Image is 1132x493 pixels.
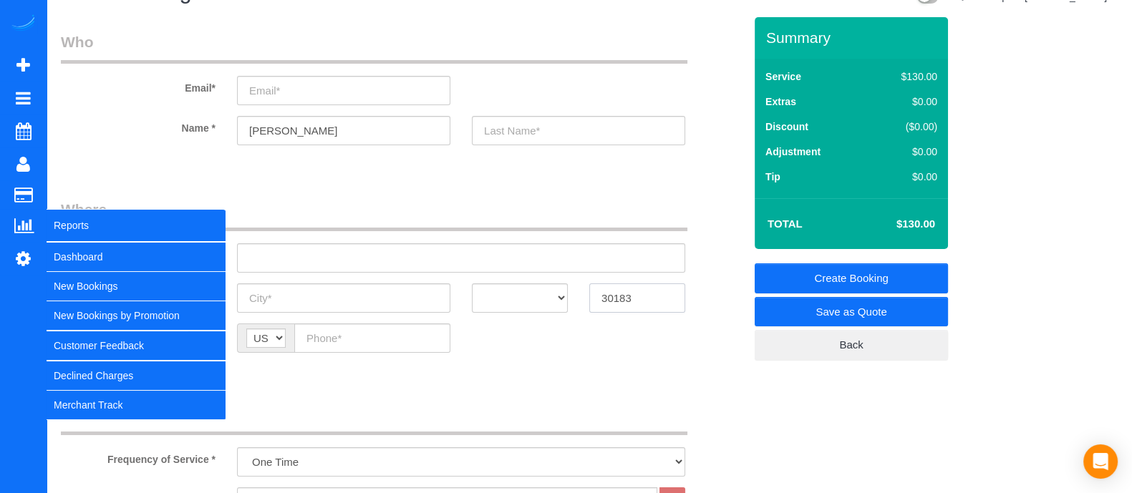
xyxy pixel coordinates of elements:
[853,218,935,230] h4: $130.00
[871,170,937,184] div: $0.00
[871,69,937,84] div: $130.00
[871,145,937,159] div: $0.00
[871,94,937,109] div: $0.00
[47,243,226,271] a: Dashboard
[871,119,937,134] div: ($0.00)
[1083,444,1118,479] div: Open Intercom Messenger
[237,283,450,313] input: City*
[47,272,226,301] a: New Bookings
[294,323,450,353] input: Phone*
[61,199,687,231] legend: Where
[47,242,226,420] ul: Reports
[47,209,226,242] span: Reports
[765,145,821,159] label: Adjustment
[755,297,948,327] a: Save as Quote
[237,76,450,105] input: Email*
[765,69,801,84] label: Service
[47,301,226,330] a: New Bookings by Promotion
[765,170,780,184] label: Tip
[755,263,948,293] a: Create Booking
[766,29,941,46] h3: Summary
[237,116,450,145] input: First Name*
[768,218,803,230] strong: Total
[47,331,226,360] a: Customer Feedback
[472,116,685,145] input: Last Name*
[755,330,948,360] a: Back
[50,447,226,467] label: Frequency of Service *
[47,361,226,390] a: Declined Charges
[9,14,37,34] img: Automaid Logo
[61,403,687,435] legend: What
[765,119,808,134] label: Discount
[61,31,687,64] legend: Who
[50,76,226,95] label: Email*
[765,94,796,109] label: Extras
[47,391,226,419] a: Merchant Track
[50,116,226,135] label: Name *
[589,283,685,313] input: Zip Code*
